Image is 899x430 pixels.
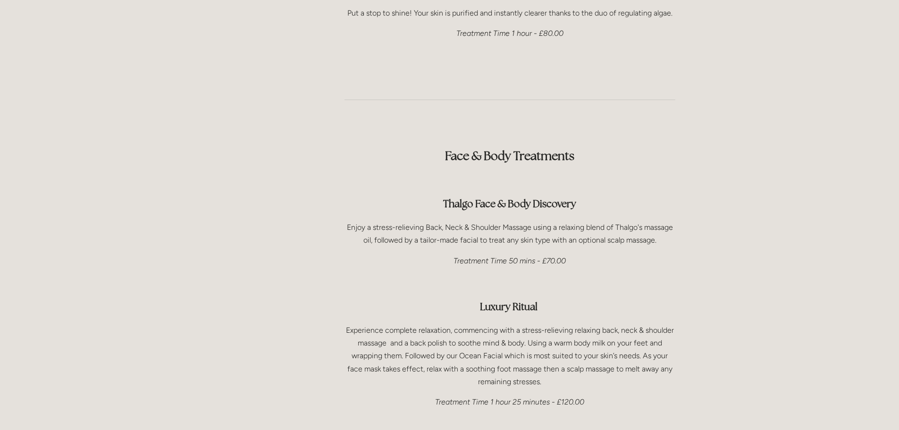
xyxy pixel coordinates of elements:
[344,7,675,19] p: Put a stop to shine! Your skin is purified and instantly clearer thanks to the duo of regulating ...
[456,29,563,38] em: Treatment Time 1 hour - £80.00
[454,256,566,265] em: Treatment Time 50 mins - £70.00
[443,197,576,210] strong: Thalgo Face & Body Discovery
[435,397,584,406] em: Treatment Time 1 hour 25 minutes - £120.00
[480,300,538,313] strong: Luxury Ritual
[445,148,574,163] strong: Face & Body Treatments
[344,324,675,388] p: Experience complete relaxation, commencing with a stress-relieving relaxing back, neck & shoulder...
[344,221,675,246] p: Enjoy a stress-relieving Back, Neck & Shoulder Massage using a relaxing blend of Thalgo's massage...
